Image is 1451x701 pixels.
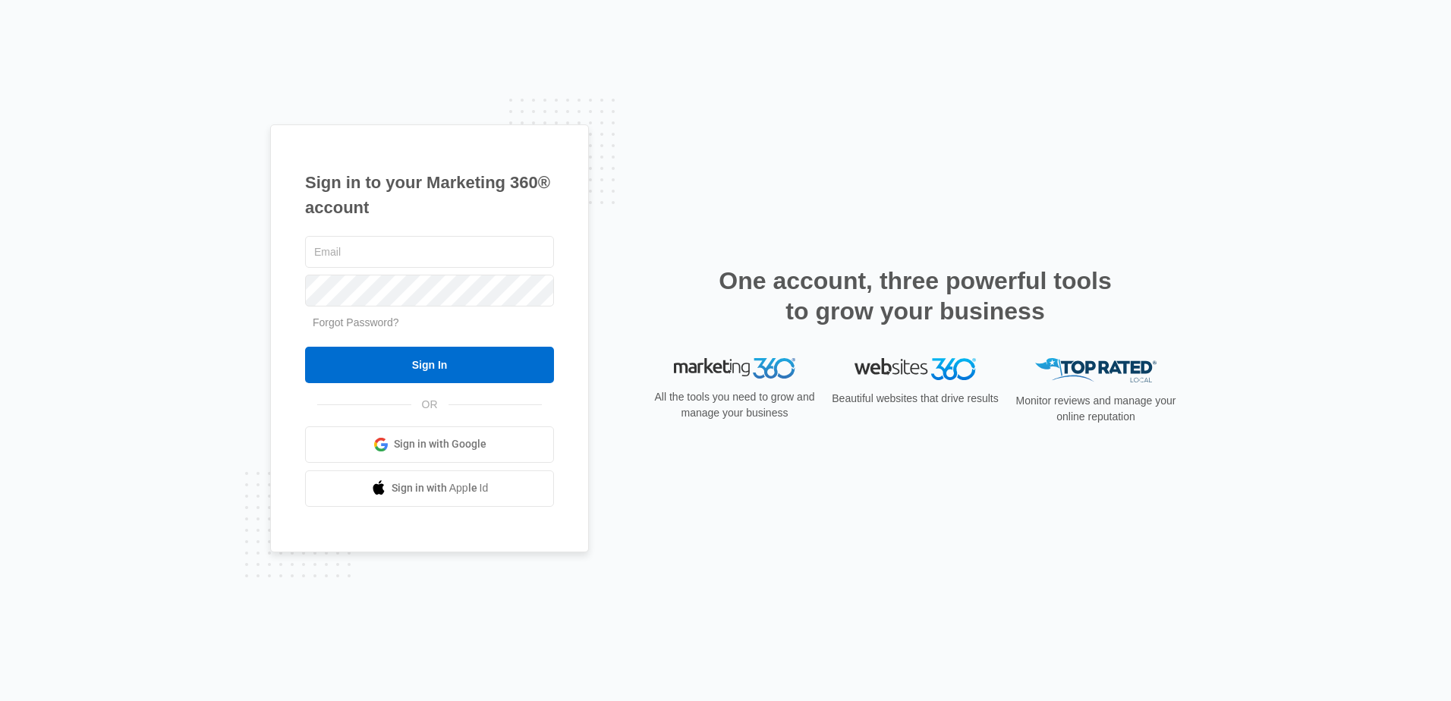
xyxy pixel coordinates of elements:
[305,236,554,268] input: Email
[305,470,554,507] a: Sign in with Apple Id
[830,391,1000,407] p: Beautiful websites that drive results
[305,426,554,463] a: Sign in with Google
[392,480,489,496] span: Sign in with Apple Id
[305,170,554,220] h1: Sign in to your Marketing 360® account
[1011,393,1181,425] p: Monitor reviews and manage your online reputation
[650,389,820,421] p: All the tools you need to grow and manage your business
[1035,358,1157,383] img: Top Rated Local
[674,358,795,379] img: Marketing 360
[411,397,449,413] span: OR
[394,436,486,452] span: Sign in with Google
[313,316,399,328] a: Forgot Password?
[714,266,1116,326] h2: One account, three powerful tools to grow your business
[305,347,554,383] input: Sign In
[855,358,976,380] img: Websites 360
